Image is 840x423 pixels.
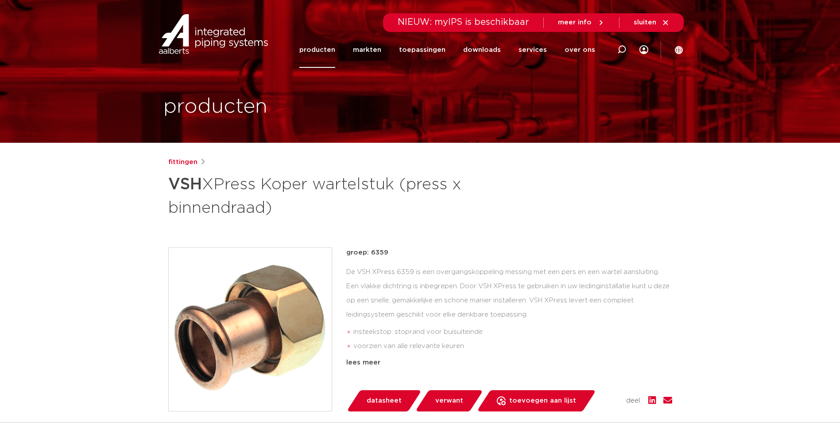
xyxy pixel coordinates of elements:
[353,353,672,368] li: Leak Before Pressed-functie
[415,390,483,411] a: verwant
[565,32,595,68] a: over ons
[626,396,641,406] span: deel:
[168,176,202,192] strong: VSH
[399,32,445,68] a: toepassingen
[353,325,672,339] li: insteekstop: stoprand voor buisuiteinde
[398,18,529,27] span: NIEUW: myIPS is beschikbaar
[168,171,501,219] h1: XPress Koper wartelstuk (press x binnendraad)
[435,394,463,408] span: verwant
[558,19,605,27] a: meer info
[168,157,197,168] a: fittingen
[346,265,672,354] div: De VSH XPress 6359 is een overgangskoppeling messing met een pers en een wartel aansluiting. Een ...
[509,394,576,408] span: toevoegen aan lijst
[353,32,381,68] a: markten
[163,93,267,121] h1: producten
[367,394,402,408] span: datasheet
[299,32,335,68] a: producten
[639,32,648,68] div: my IPS
[634,19,670,27] a: sluiten
[169,248,332,411] img: Product Image for VSH XPress Koper wartelstuk (press x binnendraad)
[346,390,422,411] a: datasheet
[634,19,656,26] span: sluiten
[519,32,547,68] a: services
[299,32,595,68] nav: Menu
[346,357,672,368] div: lees meer
[353,339,672,353] li: voorzien van alle relevante keuren
[463,32,501,68] a: downloads
[558,19,592,26] span: meer info
[346,247,672,258] p: groep: 6359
